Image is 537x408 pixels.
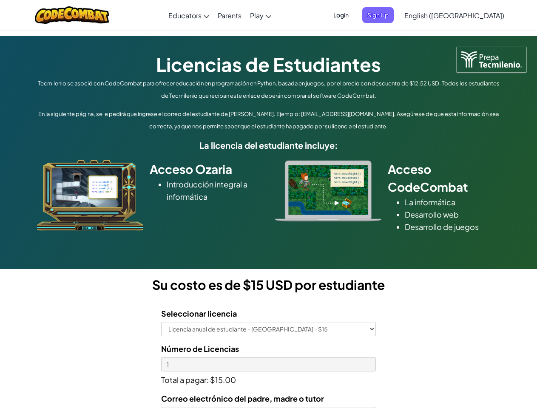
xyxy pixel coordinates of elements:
[35,77,503,102] p: Tecmilenio se asoció con CodeCombat para ofrecer educación en programación en Python, basada en j...
[362,7,394,23] button: Sign Up
[35,139,503,152] h5: La licencia del estudiante incluye:
[161,371,376,386] p: Total a pagar: $15.00
[388,160,500,196] h2: Acceso CodeCombat
[405,221,500,233] li: Desarrollo de juegos
[457,47,526,72] img: Tecmilenio logo
[35,108,503,133] p: En la siguiente página, se le pedirá que ingrese el correo del estudiante de [PERSON_NAME]. Ejemp...
[328,7,354,23] button: Login
[405,208,500,221] li: Desarrollo web
[400,4,509,27] a: English ([GEOGRAPHIC_DATA])
[167,178,262,203] li: Introducción integral a informática
[275,160,381,221] img: type_real_code.png
[161,307,237,320] label: Seleccionar licencia
[213,4,246,27] a: Parents
[405,196,500,208] li: La informática
[161,343,239,355] label: Número de Licencias
[150,160,262,178] h2: Acceso Ozaria
[35,51,503,77] h1: Licencias de Estudiantes
[246,4,276,27] a: Play
[35,6,109,24] img: CodeCombat logo
[250,11,264,20] span: Play
[404,11,504,20] span: English ([GEOGRAPHIC_DATA])
[37,160,143,231] img: ozaria_acodus.png
[161,392,324,405] label: Correo electrónico del padre, madre o tutor
[164,4,213,27] a: Educators
[168,11,202,20] span: Educators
